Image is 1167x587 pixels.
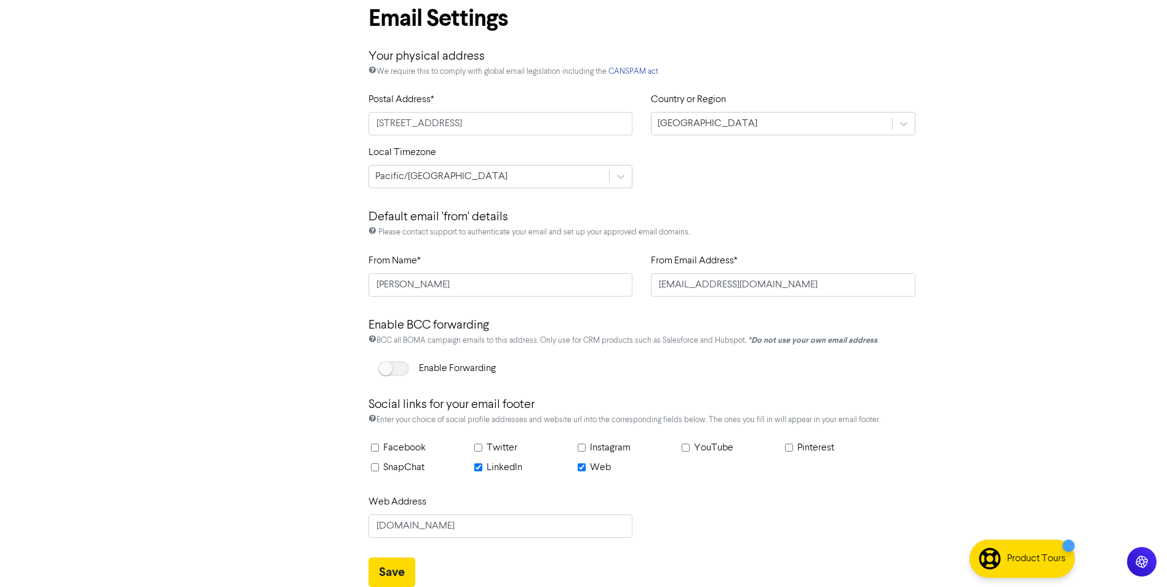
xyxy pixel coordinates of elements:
[368,42,916,66] p: Your physical address
[694,441,733,455] label: YouTube
[368,335,916,361] div: BCC all BOMA campaign emails to this address. Only use for CRM products such as Salesforce and Hu...
[368,145,436,160] label: Local Timezone
[658,116,757,131] div: [GEOGRAPHIC_DATA]
[487,441,517,455] label: Twitter
[1105,528,1167,587] iframe: Chat Widget
[368,386,916,414] p: Social links for your email footer
[487,460,522,475] label: LinkedIn
[608,68,658,76] a: CANSPAM act
[368,557,415,587] button: Save
[651,92,726,107] label: Country or Region
[748,335,877,345] i: *Do not use your own email address
[797,441,834,455] label: Pinterest
[383,460,424,475] label: SnapChat
[368,254,421,268] label: From Name*
[368,66,916,92] div: We require this to comply with global email legislation including the
[419,361,496,376] div: Enable Forwarding
[383,441,426,455] label: Facebook
[368,198,916,226] p: Default email 'from' details
[651,254,738,268] label: From Email Address*
[368,306,916,335] p: Enable BCC forwarding
[368,495,426,509] label: Web Address
[590,441,631,455] label: Instagram
[368,414,916,441] div: Enter your choice of social profile addresses and website url into the corresponding fields below...
[375,169,508,184] div: Pacific/[GEOGRAPHIC_DATA]
[368,226,916,253] div: Please contact support to authenticate your email and set up your approved email domains.
[368,4,508,33] h1: Email Settings
[368,92,434,107] label: Postal Address*
[590,460,611,475] label: Web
